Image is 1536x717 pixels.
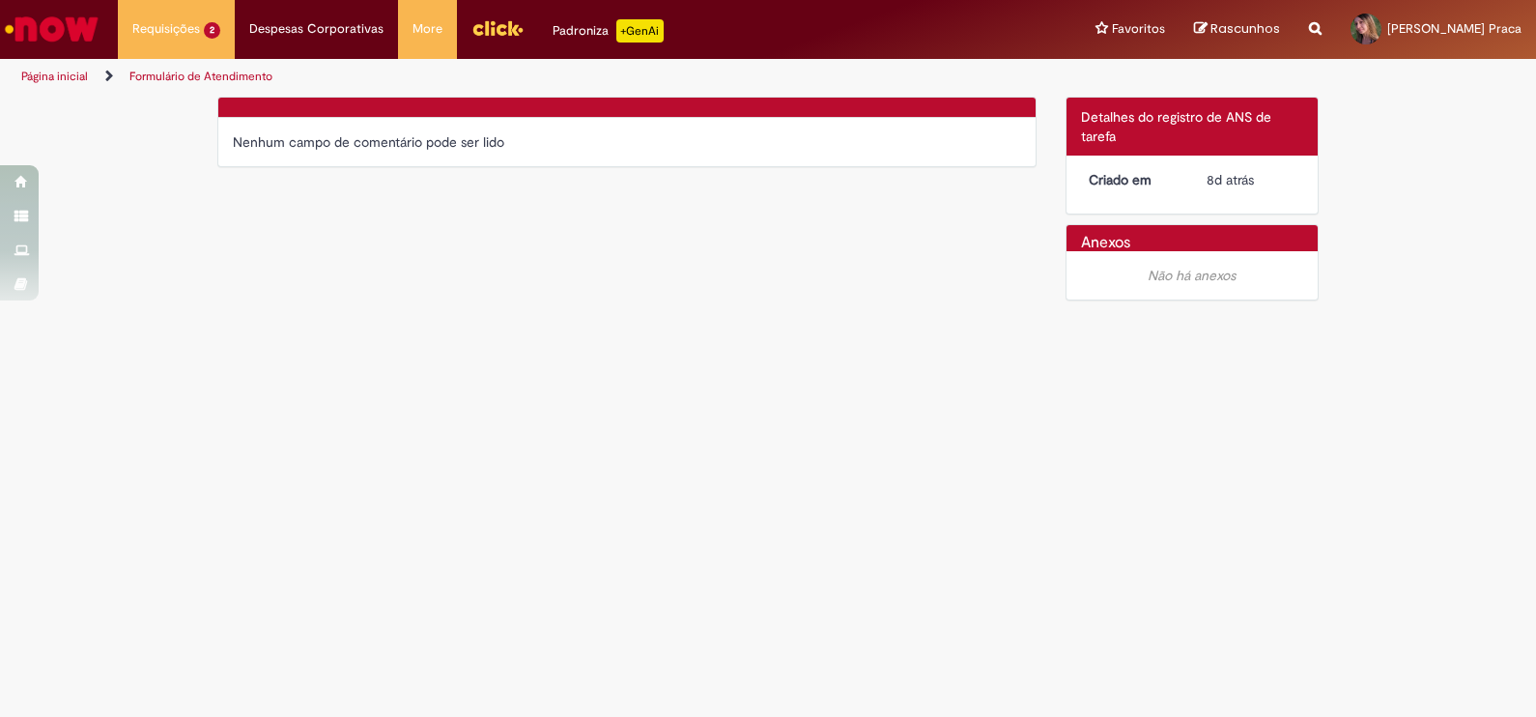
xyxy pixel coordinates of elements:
em: Não há anexos [1148,267,1236,284]
span: [PERSON_NAME] Praca [1387,20,1522,37]
div: Padroniza [553,19,664,43]
a: Rascunhos [1194,20,1280,39]
span: Favoritos [1112,19,1165,39]
a: Página inicial [21,69,88,84]
p: +GenAi [616,19,664,43]
span: Despesas Corporativas [249,19,384,39]
span: Rascunhos [1210,19,1280,38]
span: 8d atrás [1207,171,1254,188]
img: ServiceNow [2,10,101,48]
dt: Criado em [1074,170,1193,189]
ul: Trilhas de página [14,59,1010,95]
time: 21/08/2025 11:46:09 [1207,171,1254,188]
span: Requisições [132,19,200,39]
span: Detalhes do registro de ANS de tarefa [1081,108,1271,145]
span: More [412,19,442,39]
span: 2 [204,22,220,39]
a: Formulário de Atendimento [129,69,272,84]
div: Nenhum campo de comentário pode ser lido [233,132,1021,152]
h2: Anexos [1081,235,1130,252]
div: 21/08/2025 11:46:09 [1207,170,1296,189]
img: click_logo_yellow_360x200.png [471,14,524,43]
